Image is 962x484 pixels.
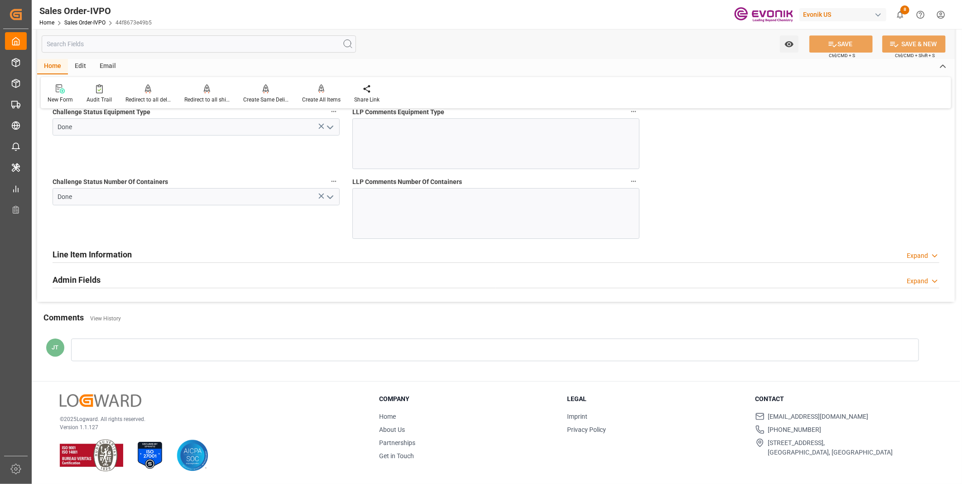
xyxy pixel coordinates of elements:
p: Version 1.1.127 [60,423,356,431]
a: Partnerships [379,439,415,446]
span: JT [52,344,59,351]
h3: Contact [755,394,932,404]
h3: Legal [567,394,744,404]
img: AICPA SOC [177,440,208,471]
span: Challenge Status Number Of Containers [53,177,168,187]
button: SAVE & NEW [882,35,946,53]
a: Privacy Policy [567,426,606,433]
button: show 8 new notifications [890,5,910,25]
div: Expand [907,276,928,286]
h3: Company [379,394,556,404]
button: open menu [780,35,798,53]
span: LLP Comments Equipment Type [352,107,444,117]
a: About Us [379,426,405,433]
div: Home [37,59,68,74]
button: open menu [323,120,337,134]
div: Redirect to all shipments [184,96,230,104]
span: [EMAIL_ADDRESS][DOMAIN_NAME] [768,412,869,421]
h2: Admin Fields [53,274,101,286]
button: open menu [323,190,337,204]
img: Logward Logo [60,394,141,407]
a: Get in Touch [379,452,414,460]
button: LLP Comments Number Of Containers [628,175,640,187]
a: Imprint [567,413,587,420]
h2: Line Item Information [53,248,132,261]
div: Create Same Delivery Date [243,96,289,104]
div: Edit [68,59,93,74]
div: Audit Trail [87,96,112,104]
span: LLP Comments Number Of Containers [352,177,462,187]
h2: Comments [43,311,84,324]
span: [PHONE_NUMBER] [768,425,822,435]
button: Challenge Status Equipment Type [328,106,340,117]
a: View History [90,315,121,322]
button: SAVE [809,35,873,53]
p: © 2025 Logward. All rights reserved. [60,415,356,423]
span: Challenge Status Equipment Type [53,107,150,117]
a: Home [379,413,396,420]
div: Evonik US [799,8,886,21]
span: Ctrl/CMD + Shift + S [895,52,935,59]
div: Sales Order-IVPO [39,4,152,18]
img: ISO 9001 & ISO 14001 Certification [60,440,123,471]
input: Search Fields [42,35,356,53]
img: Evonik-brand-mark-Deep-Purple-RGB.jpeg_1700498283.jpeg [734,7,793,23]
button: Help Center [910,5,931,25]
button: Evonik US [799,6,890,23]
div: Create All Items [302,96,341,104]
img: ISO 27001 Certification [134,440,166,471]
div: Email [93,59,123,74]
span: [STREET_ADDRESS], [GEOGRAPHIC_DATA], [GEOGRAPHIC_DATA] [768,438,893,457]
div: New Form [48,96,73,104]
span: Ctrl/CMD + S [829,52,855,59]
button: Challenge Status Number Of Containers [328,175,340,187]
button: LLP Comments Equipment Type [628,106,640,117]
span: 8 [900,5,909,15]
div: Expand [907,251,928,261]
div: Share Link [354,96,380,104]
a: Sales Order-IVPO [64,19,106,26]
div: Redirect to all deliveries [125,96,171,104]
a: Home [39,19,54,26]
